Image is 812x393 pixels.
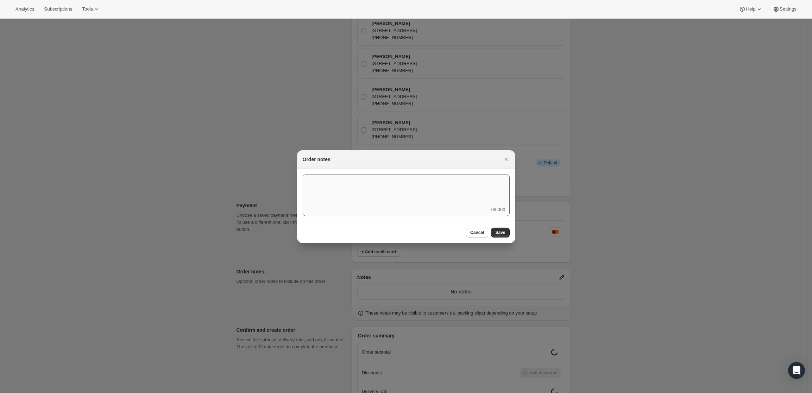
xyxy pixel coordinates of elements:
span: Save [495,230,505,235]
button: Cancel [466,228,488,237]
button: Tools [78,4,104,14]
button: Analytics [11,4,38,14]
span: Tools [82,6,93,12]
span: Settings [780,6,797,12]
span: Cancel [470,230,484,235]
button: Help [735,4,767,14]
h2: Order notes [303,156,331,163]
span: Help [746,6,755,12]
span: Subscriptions [44,6,72,12]
button: Subscriptions [40,4,76,14]
span: Analytics [15,6,34,12]
div: Open Intercom Messenger [788,362,805,379]
button: Save [491,228,509,237]
button: Settings [768,4,801,14]
button: Close [501,154,511,164]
